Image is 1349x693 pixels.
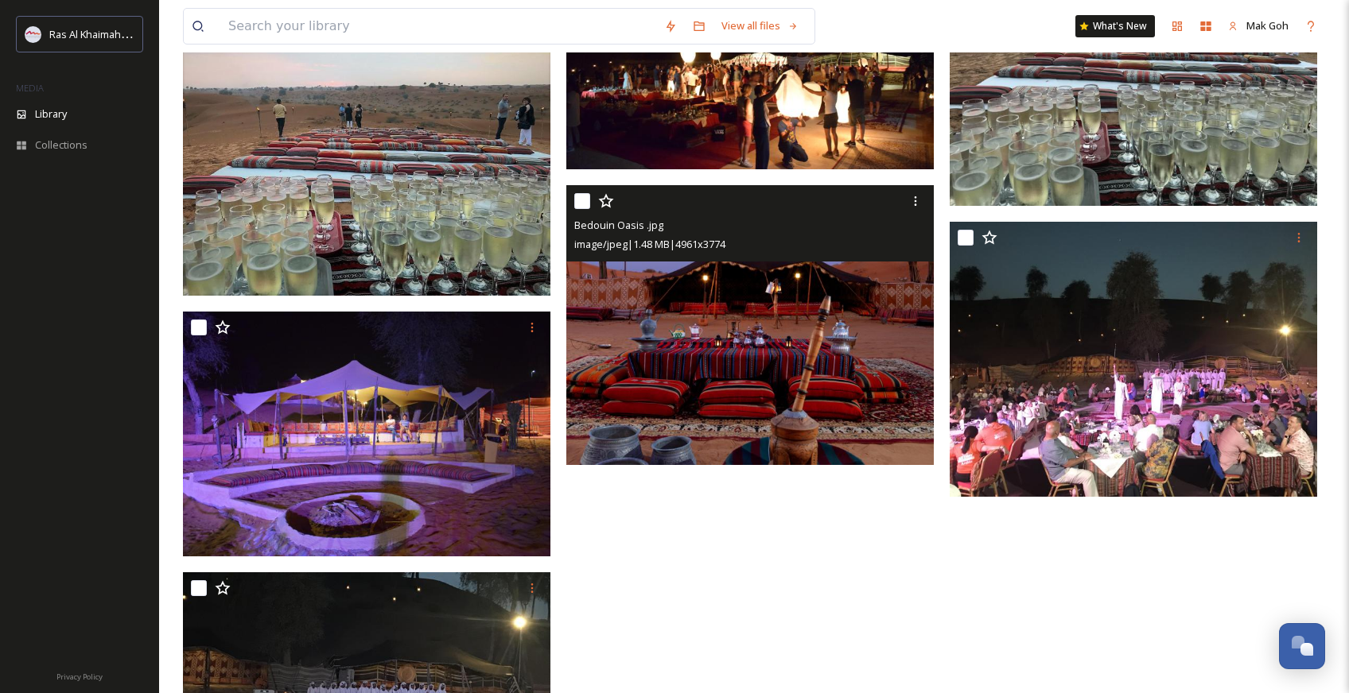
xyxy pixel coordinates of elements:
[183,312,550,556] img: Bedouin Oasis Camp .JPG
[1220,10,1297,41] a: Mak Goh
[183,21,550,296] img: Bedouin Oasis Camp .jpg
[35,137,87,153] span: Collections
[1075,15,1155,37] a: What's New
[56,666,103,685] a: Privacy Policy
[1279,623,1325,669] button: Open Chat
[1246,18,1289,33] span: Mak Goh
[574,218,663,232] span: Bedouin Oasis .jpg
[56,672,103,682] span: Privacy Policy
[35,106,67,122] span: Library
[49,26,274,41] span: Ras Al Khaimah Tourism Development Authority
[16,82,44,94] span: MEDIA
[566,185,934,465] img: Bedouin Oasis .jpg
[574,237,725,251] span: image/jpeg | 1.48 MB | 4961 x 3774
[220,9,656,44] input: Search your library
[950,222,1317,497] img: Bedouin Oasis Camp .JPG
[713,10,807,41] a: View all files
[25,26,41,42] img: Logo_RAKTDA_RGB-01.png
